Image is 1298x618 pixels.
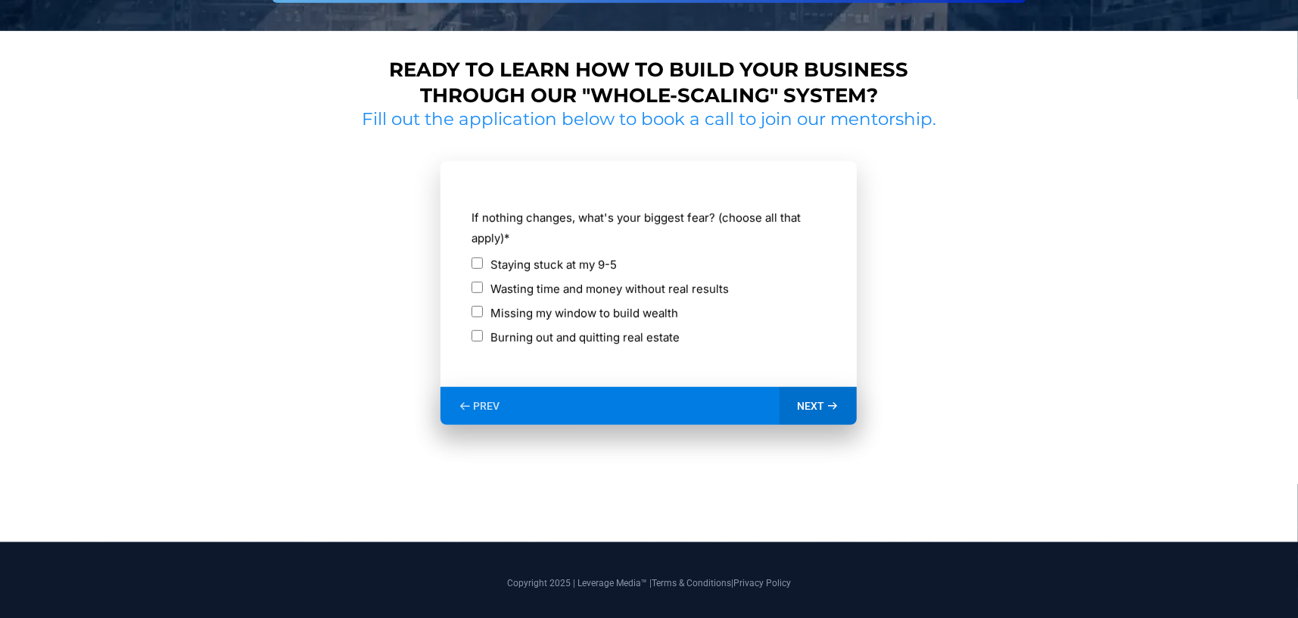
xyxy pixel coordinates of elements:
label: Missing my window to build wealth [490,303,678,323]
a: Terms & Conditions [652,578,731,588]
strong: Ready to learn how to build your business through our "whole-scaling" system? [389,58,908,108]
span: PREV [473,399,500,413]
h2: Fill out the application below to book a call to join our mentorship. [356,108,942,131]
label: Burning out and quitting real estate [490,327,680,348]
span: NEXT [798,399,825,413]
label: Staying stuck at my 9-5 [490,254,617,275]
p: Copyright 2025 | Leverage Media™ | | [222,576,1077,590]
label: If nothing changes, what's your biggest fear? (choose all that apply) [472,208,826,248]
label: Wasting time and money without real results [490,279,729,299]
a: Privacy Policy [733,578,791,588]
